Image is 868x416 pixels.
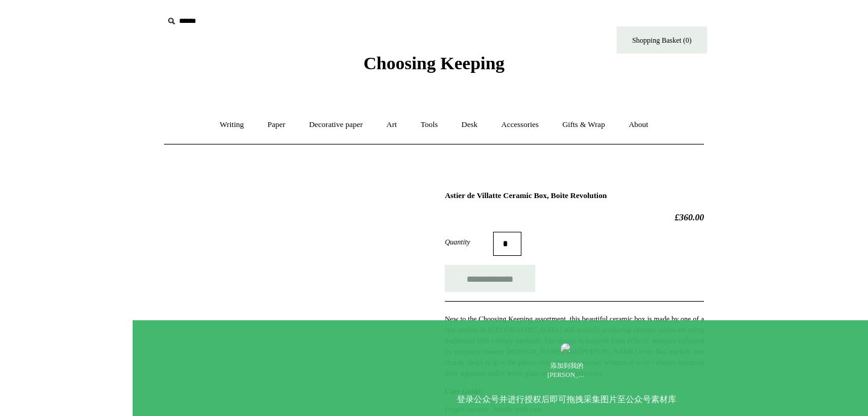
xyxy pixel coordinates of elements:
[363,53,505,73] span: Choosing Keeping
[451,109,489,141] a: Desk
[445,237,493,247] label: Quantity
[491,109,550,141] a: Accessories
[445,212,704,223] h2: £360.00
[618,109,659,141] a: About
[552,109,616,141] a: Gifts & Wrap
[376,109,407,141] a: Art
[298,109,374,141] a: Decorative paper
[257,109,297,141] a: Paper
[617,26,707,54] a: Shopping Basket (0)
[445,314,704,379] p: New to the Choosing Keeping assortment, this beautiful ceramic box is made by one of a few studio...
[445,191,704,200] h1: Astier de Villatte Ceramic Box, Boite Revolution
[363,63,505,71] a: Choosing Keeping
[209,109,255,141] a: Writing
[410,109,449,141] a: Tools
